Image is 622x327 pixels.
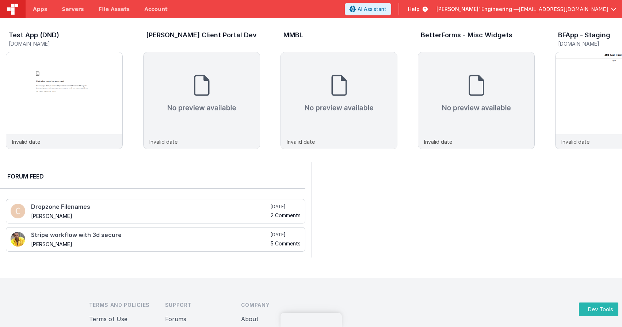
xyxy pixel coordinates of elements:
h2: Forum Feed [7,172,298,181]
h3: [PERSON_NAME] Client Portal Dev [146,31,257,39]
h5: 2 Comments [271,213,301,218]
span: Servers [62,5,84,13]
h5: [PERSON_NAME] [31,241,269,247]
span: AI Assistant [358,5,386,13]
h5: [DATE] [271,232,301,238]
a: About [241,315,259,323]
a: Terms of Use [89,315,127,323]
img: 100.png [11,204,25,218]
a: Stripe workflow with 3d secure [PERSON_NAME] [DATE] 5 Comments [6,227,305,252]
span: [EMAIL_ADDRESS][DOMAIN_NAME] [519,5,608,13]
span: Apps [33,5,47,13]
button: AI Assistant [345,3,391,15]
h5: [DATE] [271,204,301,210]
button: Dev Tools [579,302,618,316]
h3: BFApp - Staging [558,31,610,39]
p: Invalid date [424,138,452,146]
h4: Stripe workflow with 3d secure [31,232,269,238]
h5: 5 Comments [271,241,301,246]
h3: Company [241,301,305,309]
h3: Terms and Policies [89,301,153,309]
span: File Assets [99,5,130,13]
h3: BetterForms - Misc Widgets [421,31,512,39]
p: Invalid date [561,138,589,146]
p: Invalid date [287,138,315,146]
h3: Test App (DND) [9,31,59,39]
button: [PERSON_NAME]' Engineering — [EMAIL_ADDRESS][DOMAIN_NAME] [436,5,616,13]
a: Dropzone Filenames [PERSON_NAME] [DATE] 2 Comments [6,199,305,223]
img: 13_2.png [11,232,25,247]
h5: [PERSON_NAME] [31,213,269,219]
span: [PERSON_NAME]' Engineering — [436,5,519,13]
h4: Dropzone Filenames [31,204,269,210]
h3: MMBL [283,31,303,39]
h3: Support [165,301,229,309]
button: About [241,315,259,323]
p: Invalid date [149,138,178,146]
h5: [DOMAIN_NAME] [9,41,123,46]
button: Forums [165,315,186,323]
span: Help [408,5,420,13]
